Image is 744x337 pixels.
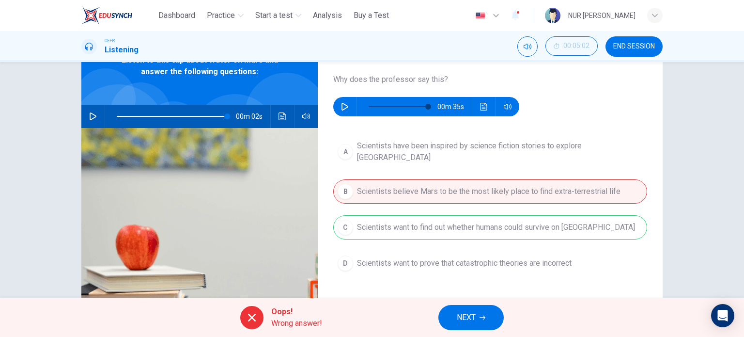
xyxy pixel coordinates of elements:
[563,42,589,50] span: 00:05:02
[105,37,115,44] span: CEFR
[457,311,476,324] span: NEXT
[203,7,248,24] button: Practice
[155,7,199,24] button: Dashboard
[350,7,393,24] button: Buy a Test
[605,36,663,57] button: END SESSION
[309,7,346,24] button: Analysis
[354,10,389,21] span: Buy a Test
[271,306,322,318] span: Oops!
[255,10,293,21] span: Start a test
[81,6,132,25] img: ELTC logo
[545,36,598,57] div: Hide
[313,10,342,21] span: Analysis
[476,97,492,116] button: Click to see the audio transcription
[105,44,139,56] h1: Listening
[711,304,734,327] div: Open Intercom Messenger
[474,12,486,19] img: en
[207,10,235,21] span: Practice
[81,6,155,25] a: ELTC logo
[275,105,290,128] button: Click to see the audio transcription
[545,36,598,56] button: 00:05:02
[113,54,286,78] span: Listen to this clip about Water on Mars and answer the following questions:
[613,43,655,50] span: END SESSION
[251,7,305,24] button: Start a test
[437,97,472,116] span: 00m 35s
[333,74,647,85] span: Why does the professor say this?
[517,36,538,57] div: Mute
[545,8,560,23] img: Profile picture
[438,305,504,330] button: NEXT
[158,10,195,21] span: Dashboard
[568,10,635,21] div: NUR [PERSON_NAME]
[236,105,270,128] span: 00m 02s
[271,318,322,329] span: Wrong answer!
